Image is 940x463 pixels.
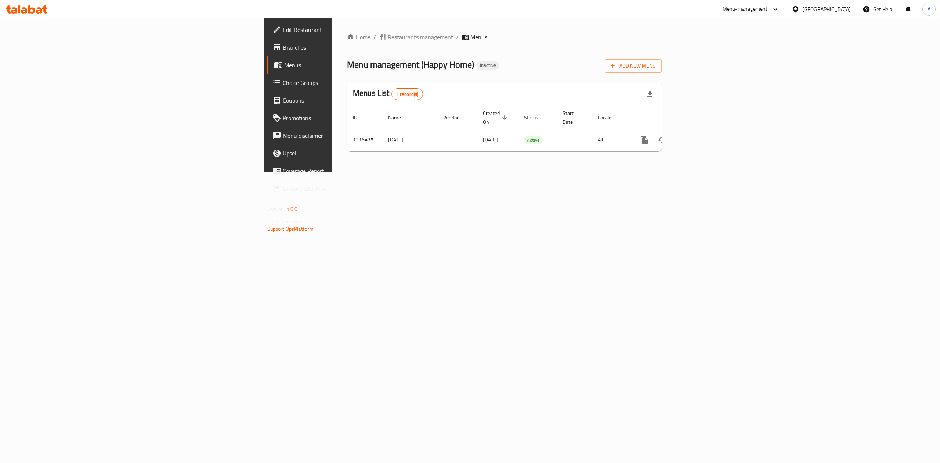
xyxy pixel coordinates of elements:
[267,217,301,226] span: Get support on:
[388,113,411,122] span: Name
[267,127,421,144] a: Menu disclaimer
[267,91,421,109] a: Coupons
[267,224,314,234] a: Support.OpsPlatform
[283,149,415,158] span: Upsell
[524,136,543,144] span: Active
[283,43,415,52] span: Branches
[524,136,543,144] div: Active
[392,91,423,98] span: 1 record(s)
[267,74,421,91] a: Choice Groups
[267,204,285,214] span: Version:
[283,184,415,193] span: Grocery Checklist
[267,162,421,180] a: Coverage Report
[802,5,851,13] div: [GEOGRAPHIC_DATA]
[267,144,421,162] a: Upsell
[592,129,630,151] td: All
[477,61,499,70] div: Inactive
[630,107,712,129] th: Actions
[267,109,421,127] a: Promotions
[524,113,548,122] span: Status
[611,61,656,71] span: Add New Menu
[456,33,459,42] li: /
[723,5,768,14] div: Menu-management
[928,5,930,13] span: A
[353,113,367,122] span: ID
[563,109,583,126] span: Start Date
[477,62,499,68] span: Inactive
[653,131,671,149] button: Change Status
[641,85,659,103] div: Export file
[353,88,423,100] h2: Menus List
[286,204,298,214] span: 1.0.0
[284,61,415,69] span: Menus
[267,180,421,197] a: Grocery Checklist
[483,135,498,144] span: [DATE]
[283,166,415,175] span: Coverage Report
[283,25,415,34] span: Edit Restaurant
[443,113,468,122] span: Vendor
[283,78,415,87] span: Choice Groups
[267,39,421,56] a: Branches
[347,33,662,42] nav: breadcrumb
[267,56,421,74] a: Menus
[283,131,415,140] span: Menu disclaimer
[470,33,487,42] span: Menus
[283,114,415,122] span: Promotions
[636,131,653,149] button: more
[267,21,421,39] a: Edit Restaurant
[391,88,423,100] div: Total records count
[483,109,509,126] span: Created On
[283,96,415,105] span: Coupons
[598,113,621,122] span: Locale
[557,129,592,151] td: -
[347,107,712,151] table: enhanced table
[605,59,662,73] button: Add New Menu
